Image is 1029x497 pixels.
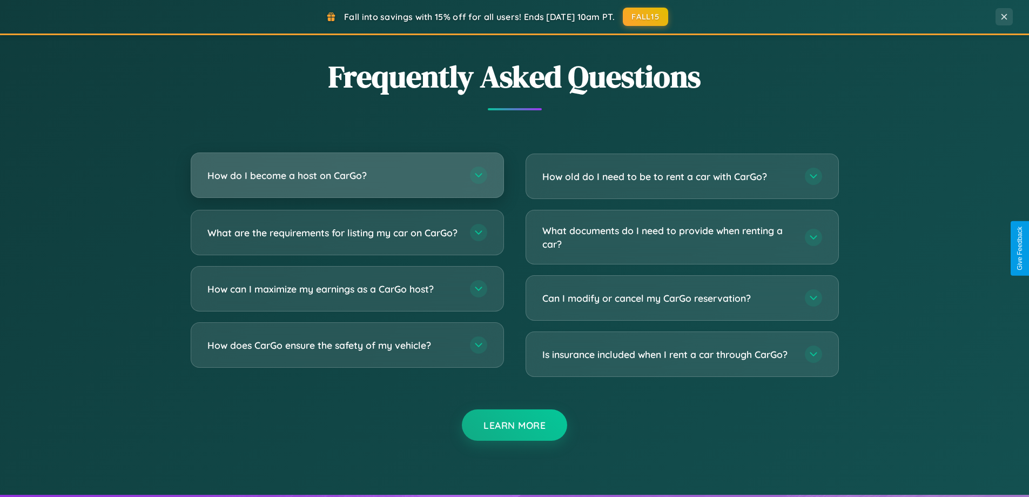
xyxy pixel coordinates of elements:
[207,339,459,352] h3: How does CarGo ensure the safety of my vehicle?
[542,348,794,361] h3: Is insurance included when I rent a car through CarGo?
[207,226,459,240] h3: What are the requirements for listing my car on CarGo?
[623,8,668,26] button: FALL15
[542,291,794,305] h3: Can I modify or cancel my CarGo reservation?
[542,224,794,250] h3: What documents do I need to provide when renting a car?
[344,11,615,22] span: Fall into savings with 15% off for all users! Ends [DATE] 10am PT.
[207,282,459,296] h3: How can I maximize my earnings as a CarGo host?
[462,409,567,441] button: Learn More
[207,169,459,182] h3: How do I become a host on CarGo?
[191,56,839,97] h2: Frequently Asked Questions
[542,170,794,183] h3: How old do I need to be to rent a car with CarGo?
[1016,227,1024,270] div: Give Feedback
